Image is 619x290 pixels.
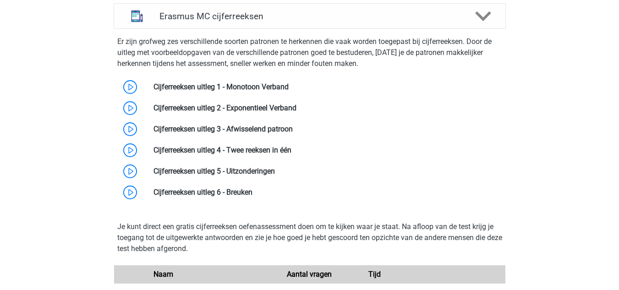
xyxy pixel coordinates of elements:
div: Cijferreeksen uitleg 6 - Breuken [147,187,505,198]
div: Cijferreeksen uitleg 2 - Exponentieel Verband [147,103,505,114]
div: Tijd [342,269,407,280]
p: Er zijn grofweg zes verschillende soorten patronen te herkennen die vaak worden toegepast bij cij... [117,36,502,69]
div: Aantal vragen [277,269,342,280]
img: cijferreeksen [125,4,149,28]
div: Cijferreeksen uitleg 3 - Afwisselend patroon [147,124,505,135]
div: Cijferreeksen uitleg 5 - Uitzonderingen [147,166,505,177]
p: Je kunt direct een gratis cijferreeksen oefenassessment doen om te kijken waar je staat. Na afloo... [117,221,502,254]
div: Naam [147,269,277,280]
div: Cijferreeksen uitleg 1 - Monotoon Verband [147,82,505,93]
a: cijferreeksen Erasmus MC cijferreeksen [110,3,509,29]
h4: Erasmus MC cijferreeksen [159,11,460,22]
div: Cijferreeksen uitleg 4 - Twee reeksen in één [147,145,505,156]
